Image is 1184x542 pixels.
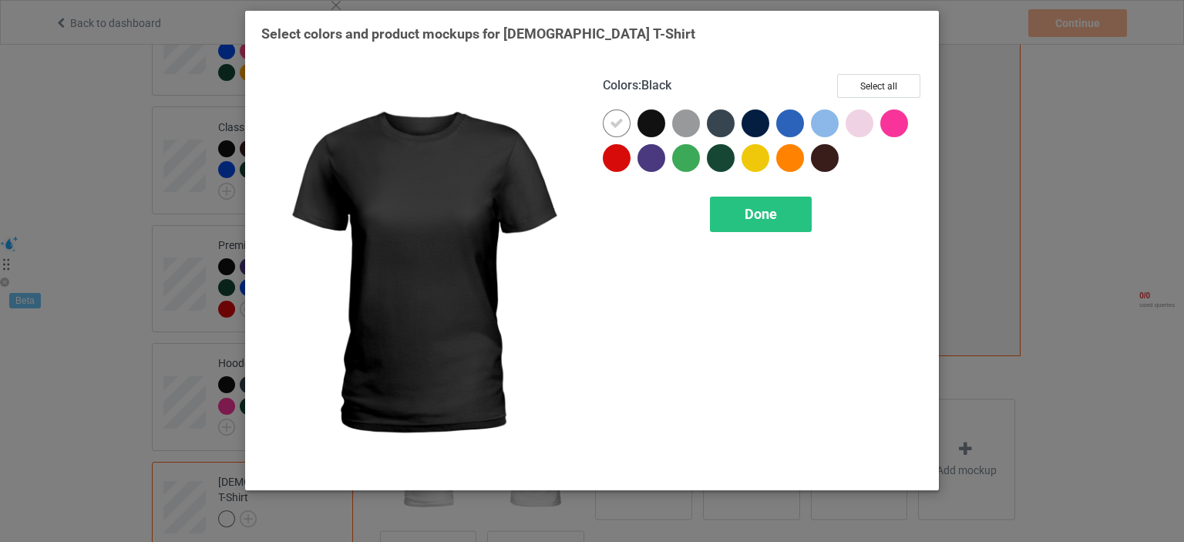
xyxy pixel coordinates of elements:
[745,206,777,222] span: Done
[603,78,638,93] span: Colors
[837,74,920,98] button: Select all
[261,74,581,474] img: regular.jpg
[603,78,671,94] h4: :
[261,25,695,42] span: Select colors and product mockups for [DEMOGRAPHIC_DATA] T-Shirt
[641,78,671,93] span: Black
